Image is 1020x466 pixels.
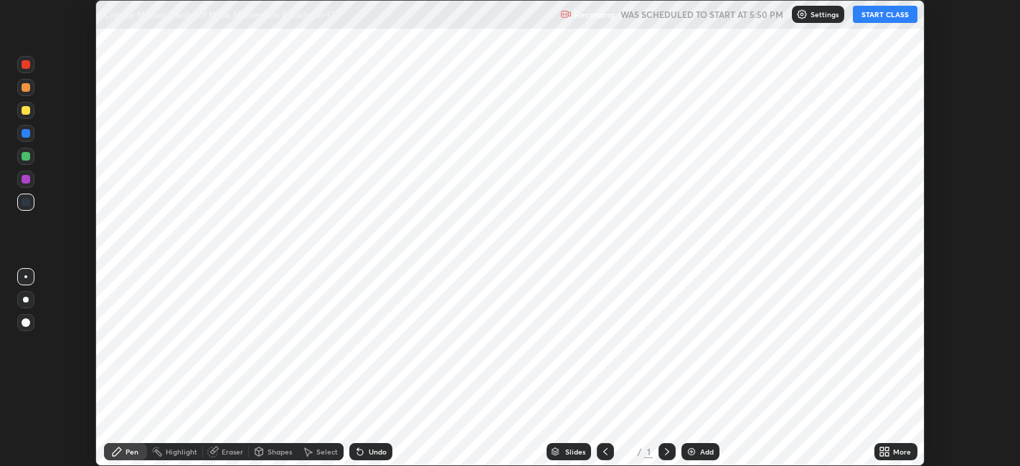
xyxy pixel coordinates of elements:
[268,448,292,455] div: Shapes
[620,8,783,21] h5: WAS SCHEDULED TO START AT 5:50 PM
[560,9,572,20] img: recording.375f2c34.svg
[853,6,917,23] button: START CLASS
[620,447,634,456] div: 1
[166,448,197,455] div: Highlight
[126,448,138,455] div: Pen
[700,448,714,455] div: Add
[316,448,338,455] div: Select
[222,448,243,455] div: Eraser
[565,448,585,455] div: Slides
[637,447,641,456] div: /
[686,446,697,457] img: add-slide-button
[369,448,387,455] div: Undo
[796,9,808,20] img: class-settings-icons
[811,11,839,18] p: Settings
[893,448,911,455] div: More
[575,9,615,20] p: Recording
[644,445,653,458] div: 1
[104,9,334,20] p: Circular Motion, Centre of Mass, Momentum & Collision-12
